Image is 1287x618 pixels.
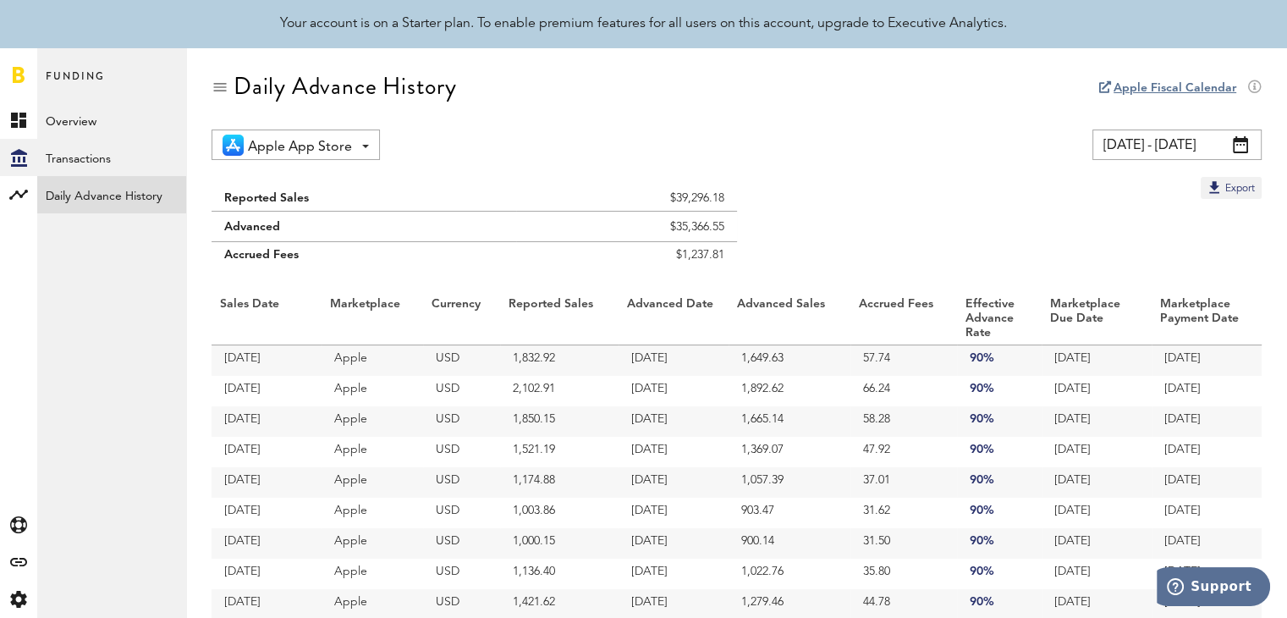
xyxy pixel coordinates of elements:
td: [DATE] [1152,376,1262,406]
td: [DATE] [1042,437,1152,467]
td: Apple [322,406,423,437]
td: [DATE] [619,406,729,437]
td: [DATE] [1042,528,1152,559]
td: 1,000.15 [500,528,619,559]
td: 1,832.92 [500,345,619,376]
td: 57.74 [850,345,957,376]
td: [DATE] [1042,467,1152,498]
td: Apple [322,498,423,528]
th: Marketplace Due Date [1042,293,1152,345]
td: [DATE] [619,467,729,498]
td: 35.80 [850,559,957,589]
td: Apple [322,345,423,376]
td: [DATE] [619,437,729,467]
td: [DATE] [1152,406,1262,437]
th: Marketplace [322,293,423,345]
td: USD [423,406,500,437]
th: Sales Date [212,293,322,345]
td: Apple [322,437,423,467]
td: $1,237.81 [516,242,736,277]
td: 90% [957,498,1042,528]
td: [DATE] [1042,406,1152,437]
td: 1,057.39 [729,467,850,498]
img: Export [1206,179,1223,196]
a: Transactions [37,139,186,176]
td: USD [423,437,500,467]
td: [DATE] [1152,437,1262,467]
td: 90% [957,406,1042,437]
iframe: Opens a widget where you can find more information [1157,567,1270,610]
td: 58.28 [850,406,957,437]
td: [DATE] [212,559,322,589]
td: [DATE] [1152,528,1262,559]
td: 37.01 [850,467,957,498]
th: Marketplace Payment Date [1152,293,1262,345]
span: Apple App Store [248,133,352,162]
td: [DATE] [1042,498,1152,528]
td: [DATE] [619,376,729,406]
td: [DATE] [1042,376,1152,406]
td: 90% [957,528,1042,559]
td: 66.24 [850,376,957,406]
td: Apple [322,528,423,559]
th: Accrued Fees [850,293,957,345]
td: [DATE] [619,345,729,376]
td: Reported Sales [212,177,516,212]
a: Apple Fiscal Calendar [1114,82,1236,94]
td: [DATE] [619,498,729,528]
td: 1,649.63 [729,345,850,376]
div: Your account is on a Starter plan. To enable premium features for all users on this account, upgr... [280,14,1007,34]
th: Advanced Date [619,293,729,345]
td: $35,366.55 [516,212,736,242]
td: 1,521.19 [500,437,619,467]
td: USD [423,528,500,559]
td: [DATE] [212,467,322,498]
td: [DATE] [212,498,322,528]
td: 1,892.62 [729,376,850,406]
td: [DATE] [619,528,729,559]
td: Apple [322,467,423,498]
td: USD [423,559,500,589]
td: [DATE] [619,559,729,589]
td: 31.50 [850,528,957,559]
td: 2,102.91 [500,376,619,406]
th: Reported Sales [500,293,619,345]
td: $39,296.18 [516,177,736,212]
td: [DATE] [1042,559,1152,589]
td: 903.47 [729,498,850,528]
td: [DATE] [1042,345,1152,376]
td: 90% [957,345,1042,376]
th: Currency [423,293,500,345]
td: Apple [322,559,423,589]
span: Funding [46,66,105,102]
td: 1,003.86 [500,498,619,528]
td: 1,174.88 [500,467,619,498]
td: 1,022.76 [729,559,850,589]
td: [DATE] [212,437,322,467]
td: [DATE] [1152,498,1262,528]
td: [DATE] [212,376,322,406]
td: USD [423,467,500,498]
td: 90% [957,376,1042,406]
td: [DATE] [1152,559,1262,589]
td: USD [423,345,500,376]
td: Advanced [212,212,516,242]
td: USD [423,376,500,406]
td: 900.14 [729,528,850,559]
a: Daily Advance History [37,176,186,213]
td: USD [423,498,500,528]
td: 47.92 [850,437,957,467]
th: Advanced Sales [729,293,850,345]
td: 1,369.07 [729,437,850,467]
a: Overview [37,102,186,139]
td: Apple [322,376,423,406]
td: 1,665.14 [729,406,850,437]
td: [DATE] [212,406,322,437]
td: 90% [957,559,1042,589]
img: 21.png [223,135,244,156]
td: [DATE] [212,528,322,559]
td: 1,136.40 [500,559,619,589]
td: 90% [957,467,1042,498]
td: [DATE] [1152,467,1262,498]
